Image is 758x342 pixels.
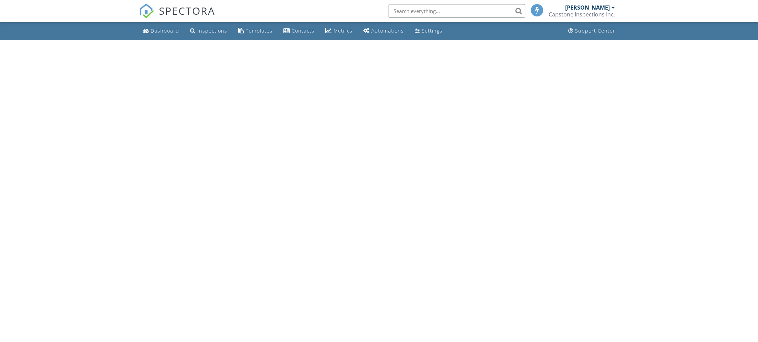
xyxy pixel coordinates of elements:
[159,3,215,18] span: SPECTORA
[422,27,442,34] div: Settings
[575,27,615,34] div: Support Center
[323,25,355,37] a: Metrics
[235,25,275,37] a: Templates
[565,4,610,11] div: [PERSON_NAME]
[412,25,445,37] a: Settings
[139,3,154,19] img: The Best Home Inspection Software - Spectora
[549,11,615,18] div: Capstone Inspections Inc.
[246,27,272,34] div: Templates
[139,9,215,24] a: SPECTORA
[292,27,314,34] div: Contacts
[334,27,352,34] div: Metrics
[197,27,227,34] div: Inspections
[281,25,317,37] a: Contacts
[388,4,525,18] input: Search everything...
[187,25,230,37] a: Inspections
[361,25,407,37] a: Automations (Basic)
[565,25,618,37] a: Support Center
[371,27,404,34] div: Automations
[140,25,182,37] a: Dashboard
[151,27,179,34] div: Dashboard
